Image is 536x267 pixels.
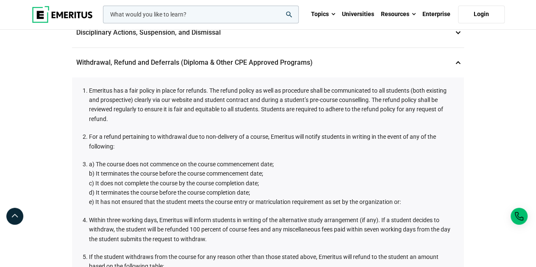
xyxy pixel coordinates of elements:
[89,86,455,124] li: Emeritus has a fair policy in place for refunds. The refund policy as well as procedure shall be ...
[89,215,455,244] li: Within three working days, Emeritus will inform students in writing of the alternative study arra...
[89,180,259,187] span: c) It does not complete the course by the course completion date;
[89,198,401,205] span: e) It has not ensured that the student meets the course entry or matriculation requirement as set...
[72,48,464,77] p: Withdrawal, Refund and Deferrals (Diploma & Other CPE Approved Programs)
[89,161,274,168] span: a) The course does not commence on the course commencement date;
[458,6,505,23] a: Login
[72,18,464,47] p: Disciplinary Actions, Suspension, and Dismissal
[89,132,455,151] li: For a refund pertaining to withdrawal due to non-delivery of a course, Emeritus will notify stude...
[103,6,299,23] input: woocommerce-product-search-field-0
[89,189,250,196] span: d) It terminates the course before the course completion date;
[89,170,263,177] span: b) It terminates the course before the course commencement date;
